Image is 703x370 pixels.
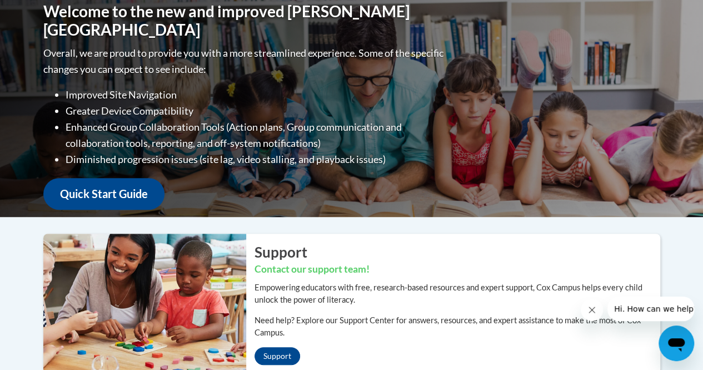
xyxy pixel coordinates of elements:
[43,2,446,40] h1: Welcome to the new and improved [PERSON_NAME][GEOGRAPHIC_DATA]
[581,299,603,321] iframe: Close message
[66,151,446,167] li: Diminished progression issues (site lag, video stalling, and playback issues)
[255,347,300,365] a: Support
[43,178,164,210] a: Quick Start Guide
[255,314,660,339] p: Need help? Explore our Support Center for answers, resources, and expert assistance to make the m...
[7,8,90,17] span: Hi. How can we help?
[66,87,446,103] li: Improved Site Navigation
[255,263,660,277] h3: Contact our support team!
[607,297,694,321] iframe: Message from company
[255,282,660,306] p: Empowering educators with free, research-based resources and expert support, Cox Campus helps eve...
[66,119,446,151] li: Enhanced Group Collaboration Tools (Action plans, Group communication and collaboration tools, re...
[66,103,446,119] li: Greater Device Compatibility
[43,45,446,77] p: Overall, we are proud to provide you with a more streamlined experience. Some of the specific cha...
[659,325,694,361] iframe: Button to launch messaging window
[255,242,660,262] h2: Support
